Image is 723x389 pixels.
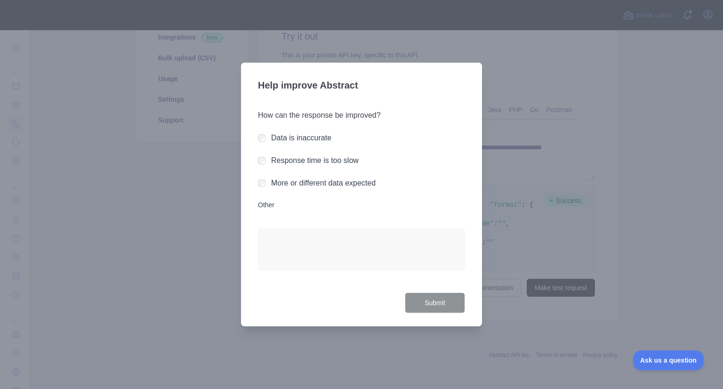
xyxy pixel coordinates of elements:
h3: Help improve Abstract [258,74,465,98]
label: More or different data expected [271,179,376,187]
label: Response time is too slow [271,156,359,164]
h3: How can the response be improved? [258,110,465,121]
iframe: Toggle Customer Support [633,350,704,370]
button: Submit [405,292,465,314]
label: Data is inaccurate [271,134,331,142]
label: Other [258,200,465,210]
